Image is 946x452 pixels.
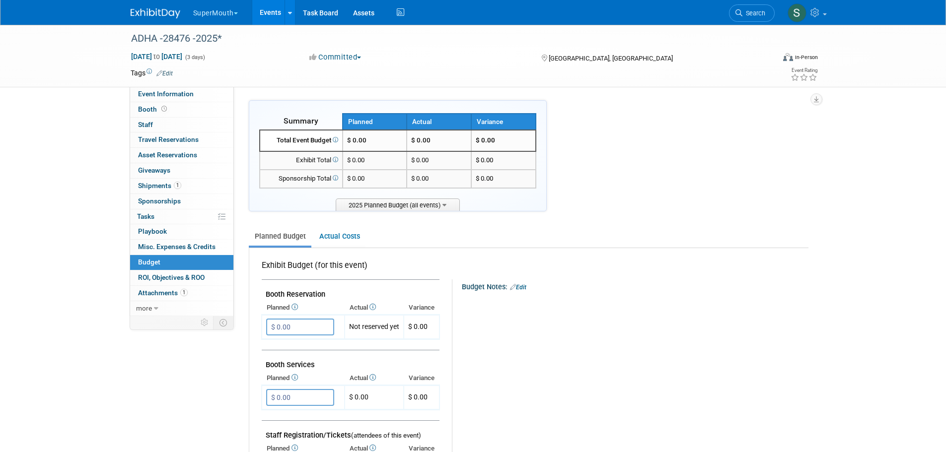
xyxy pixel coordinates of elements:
[345,315,404,339] td: Not reserved yet
[476,136,495,144] span: $ 0.00
[130,132,233,147] a: Travel Reservations
[138,105,169,113] span: Booth
[549,55,673,62] span: [GEOGRAPHIC_DATA], [GEOGRAPHIC_DATA]
[136,304,152,312] span: more
[137,212,154,220] span: Tasks
[130,270,233,285] a: ROI, Objectives & ROO
[476,156,493,164] span: $ 0.00
[351,432,421,439] span: (attendees of this event)
[128,30,760,48] div: ADHA -28476 -2025*
[264,136,338,145] div: Total Event Budget
[138,182,181,190] span: Shipments
[345,301,404,315] th: Actual
[407,170,471,188] td: $ 0.00
[131,52,183,61] span: [DATE] [DATE]
[130,102,233,117] a: Booth
[347,156,364,164] span: $ 0.00
[791,68,817,73] div: Event Rating
[262,301,345,315] th: Planned
[174,182,181,189] span: 1
[729,4,775,22] a: Search
[783,53,793,61] img: Format-Inperson.png
[313,227,365,246] a: Actual Costs
[138,135,199,143] span: Travel Reservations
[138,289,188,297] span: Attachments
[130,240,233,255] a: Misc. Expenses & Credits
[130,179,233,194] a: Shipments1
[138,121,153,129] span: Staff
[262,350,439,372] td: Booth Services
[264,174,338,184] div: Sponsorship Total
[262,371,345,385] th: Planned
[788,3,806,22] img: Samantha Meyers
[138,273,205,281] span: ROI, Objectives & ROO
[476,175,493,182] span: $ 0.00
[510,284,526,291] a: Edit
[471,114,536,130] th: Variance
[138,258,160,266] span: Budget
[138,243,216,251] span: Misc. Expenses & Credits
[262,260,436,276] div: Exhibit Budget (for this event)
[347,136,366,144] span: $ 0.00
[130,87,233,102] a: Event Information
[196,316,214,329] td: Personalize Event Tab Strip
[156,70,173,77] a: Edit
[343,114,407,130] th: Planned
[345,371,404,385] th: Actual
[407,114,471,130] th: Actual
[130,209,233,224] a: Tasks
[347,175,364,182] span: $ 0.00
[262,280,439,301] td: Booth Reservation
[284,116,318,126] span: Summary
[138,90,194,98] span: Event Information
[306,52,365,63] button: Committed
[152,53,161,61] span: to
[404,301,439,315] th: Variance
[795,54,818,61] div: In-Person
[138,227,167,235] span: Playbook
[262,421,439,442] td: Staff Registration/Tickets
[742,9,765,17] span: Search
[213,316,233,329] td: Toggle Event Tabs
[138,151,197,159] span: Asset Reservations
[264,156,338,165] div: Exhibit Total
[180,289,188,296] span: 1
[159,105,169,113] span: Booth not reserved yet
[184,54,205,61] span: (3 days)
[404,371,439,385] th: Variance
[130,286,233,301] a: Attachments1
[131,68,173,78] td: Tags
[407,151,471,170] td: $ 0.00
[138,166,170,174] span: Giveaways
[130,148,233,163] a: Asset Reservations
[407,130,471,151] td: $ 0.00
[130,194,233,209] a: Sponsorships
[130,255,233,270] a: Budget
[138,197,181,205] span: Sponsorships
[336,198,460,211] span: 2025 Planned Budget (all events)
[249,227,311,246] a: Planned Budget
[130,163,233,178] a: Giveaways
[716,52,818,66] div: Event Format
[408,323,428,330] span: $ 0.00
[408,393,428,401] span: $ 0.00
[130,224,233,239] a: Playbook
[130,301,233,316] a: more
[131,8,180,18] img: ExhibitDay
[345,386,404,410] td: $ 0.00
[130,118,233,132] a: Staff
[462,279,807,292] div: Budget Notes:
